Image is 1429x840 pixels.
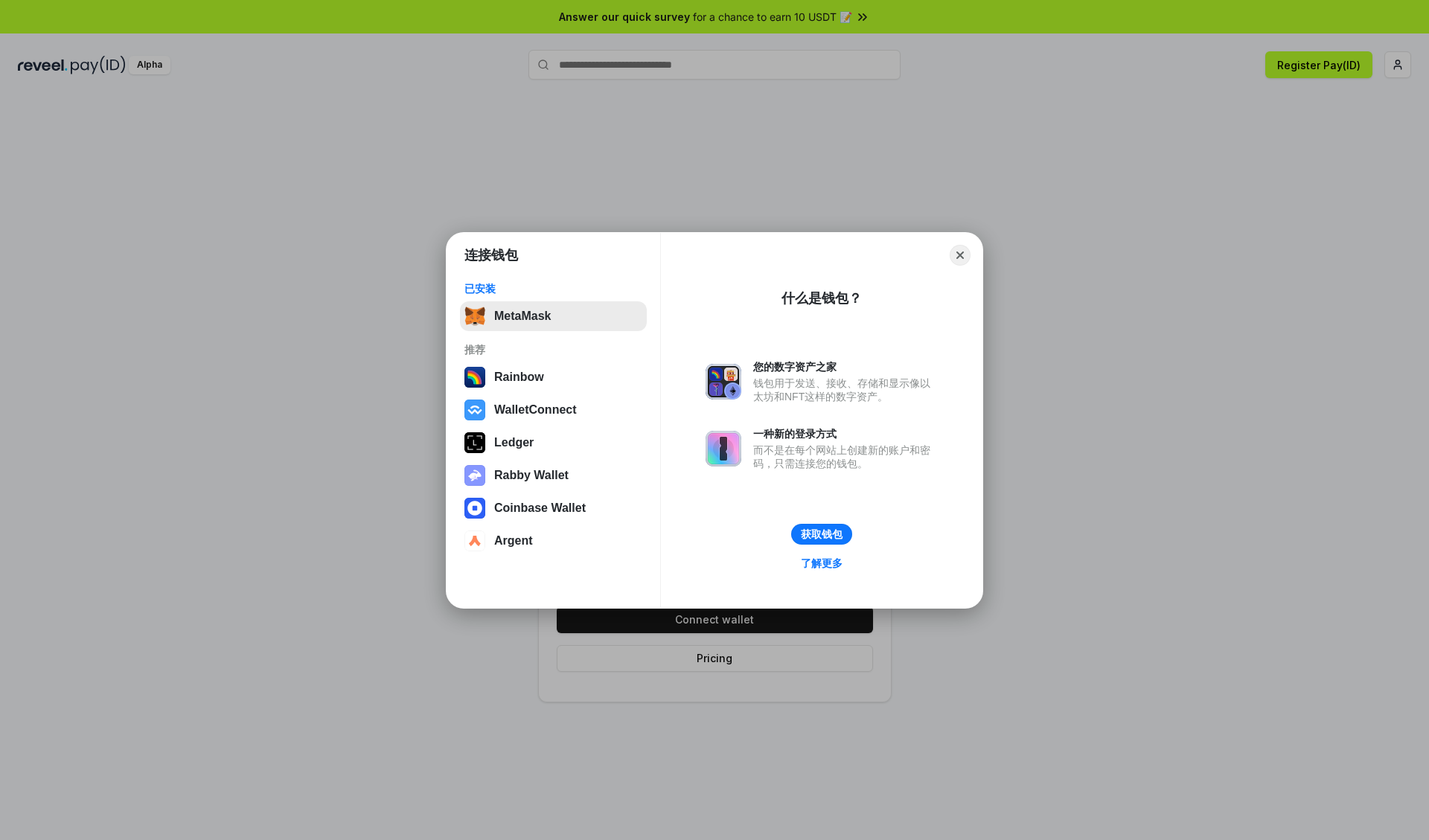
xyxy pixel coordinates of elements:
[464,400,485,420] img: svg+xml,%3Csvg%20width%3D%2228%22%20height%3D%2228%22%20viewBox%3D%220%200%2028%2028%22%20fill%3D...
[464,498,485,519] img: svg+xml,%3Csvg%20width%3D%2228%22%20height%3D%2228%22%20viewBox%3D%220%200%2028%2028%22%20fill%3D...
[494,501,586,515] div: Coinbase Wallet
[950,245,971,266] button: Close
[460,461,647,490] button: Rabby Wallet
[781,289,862,307] div: 什么是钱包？
[753,360,938,373] div: 您的数字资产之家
[791,524,852,545] button: 获取钱包
[464,465,485,486] img: svg+xml,%3Csvg%20xmlns%3D%22http%3A%2F%2Fwww.w3.org%2F2000%2Fsvg%22%20fill%3D%22none%22%20viewBox...
[494,310,551,323] div: MetaMask
[706,431,741,467] img: svg+xml,%3Csvg%20xmlns%3D%22http%3A%2F%2Fwww.w3.org%2F2000%2Fsvg%22%20fill%3D%22none%22%20viewBox...
[460,362,647,392] button: Rainbow
[792,554,851,573] a: 了解更多
[464,343,642,356] div: 推荐
[494,436,534,449] div: Ledger
[464,367,485,388] img: svg+xml,%3Csvg%20width%3D%22120%22%20height%3D%22120%22%20viewBox%3D%220%200%20120%20120%22%20fil...
[753,376,938,403] div: 钱包用于发送、接收、存储和显示像以太坊和NFT这样的数字资产。
[460,493,647,523] button: Coinbase Wallet
[494,403,577,417] div: WalletConnect
[464,306,485,327] img: svg+xml,%3Csvg%20fill%3D%22none%22%20height%3D%2233%22%20viewBox%3D%220%200%2035%2033%22%20width%...
[753,443,938,470] div: 而不是在每个网站上创建新的账户和密码，只需连接您的钱包。
[464,282,642,295] div: 已安装
[460,526,647,556] button: Argent
[464,432,485,453] img: svg+xml,%3Csvg%20xmlns%3D%22http%3A%2F%2Fwww.w3.org%2F2000%2Fsvg%22%20width%3D%2228%22%20height%3...
[801,528,843,541] div: 获取钱包
[494,371,544,384] div: Rainbow
[494,469,569,482] div: Rabby Wallet
[464,246,518,264] h1: 连接钱包
[464,530,485,551] img: svg+xml,%3Csvg%20width%3D%2228%22%20height%3D%2228%22%20viewBox%3D%220%200%2028%2028%22%20fill%3D...
[801,557,843,570] div: 了解更多
[460,301,647,331] button: MetaMask
[706,364,741,400] img: svg+xml,%3Csvg%20xmlns%3D%22http%3A%2F%2Fwww.w3.org%2F2000%2Fsvg%22%20fill%3D%22none%22%20viewBox...
[460,428,647,458] button: Ledger
[460,395,647,425] button: WalletConnect
[753,427,938,440] div: 一种新的登录方式
[494,534,533,548] div: Argent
